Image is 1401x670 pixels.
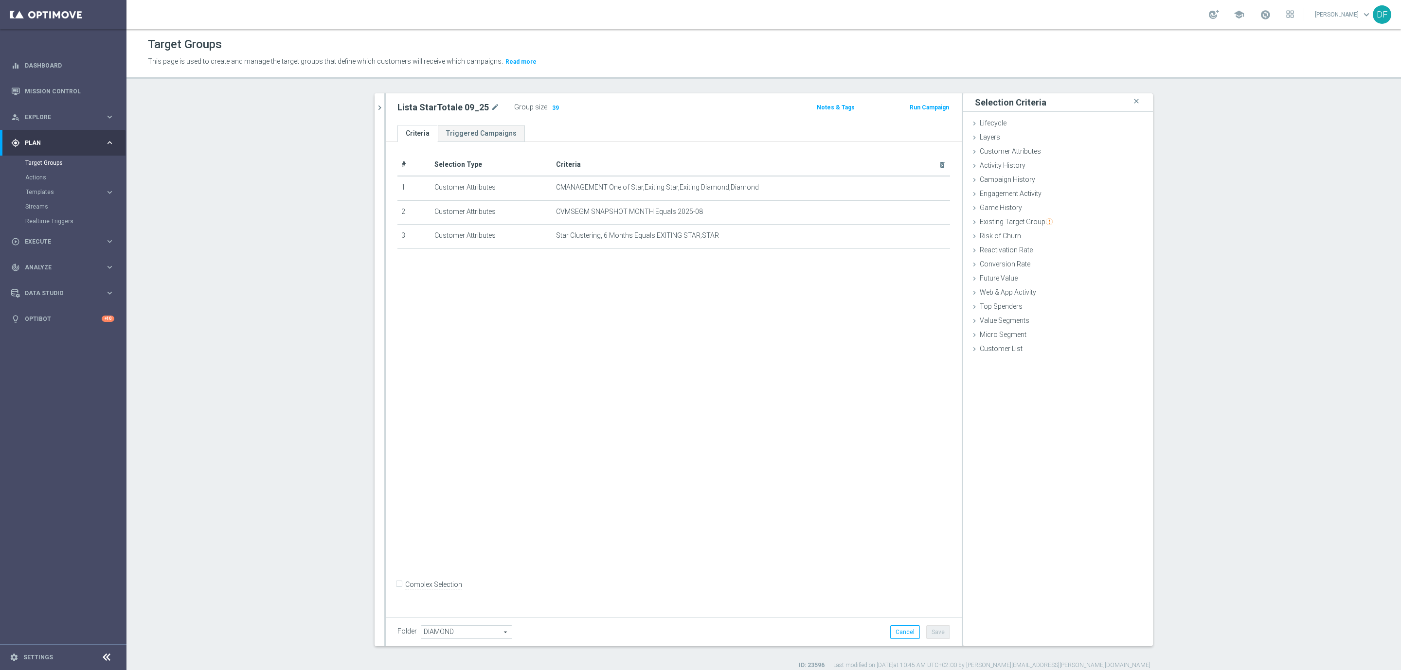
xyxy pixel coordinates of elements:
span: Analyze [25,264,105,270]
span: Customer List [980,345,1023,353]
div: Templates [25,185,126,199]
td: Customer Attributes [431,176,552,200]
div: Execute [11,237,105,246]
span: Templates [26,189,95,195]
span: Reactivation Rate [980,246,1033,254]
td: 3 [397,225,431,249]
span: 39 [551,104,560,113]
button: play_circle_outline Execute keyboard_arrow_right [11,238,115,246]
i: keyboard_arrow_right [105,138,114,147]
td: 1 [397,176,431,200]
td: Customer Attributes [431,200,552,225]
div: Actions [25,170,126,185]
i: keyboard_arrow_right [105,188,114,197]
i: settings [10,653,18,662]
div: +10 [102,316,114,322]
h3: Selection Criteria [975,97,1046,108]
button: Save [926,625,950,639]
div: Optibot [11,306,114,332]
a: Dashboard [25,53,114,78]
div: Templates [26,189,105,195]
span: Future Value [980,274,1018,282]
i: equalizer [11,61,20,70]
button: Data Studio keyboard_arrow_right [11,289,115,297]
span: Explore [25,114,105,120]
label: : [547,103,549,111]
i: keyboard_arrow_right [105,263,114,272]
span: school [1234,9,1244,20]
button: Mission Control [11,88,115,95]
button: Notes & Tags [816,102,856,113]
span: Criteria [556,160,581,168]
button: equalizer Dashboard [11,62,115,70]
i: play_circle_outline [11,237,20,246]
h2: Lista StarTotale 09_25 [397,102,489,113]
span: Conversion Rate [980,260,1030,268]
span: Campaign History [980,176,1035,183]
span: Data Studio [25,290,105,296]
i: delete_forever [938,161,946,169]
label: Group size [514,103,547,111]
div: Plan [11,139,105,147]
i: mode_edit [491,102,500,113]
label: Folder [397,627,417,635]
div: Templates keyboard_arrow_right [25,188,115,196]
button: Read more [504,56,538,67]
span: Engagement Activity [980,190,1042,197]
span: Star Clustering, 6 Months Equals EXITING STAR;STAR [556,231,719,240]
a: Criteria [397,125,438,142]
i: person_search [11,113,20,122]
div: Dashboard [11,53,114,78]
span: Value Segments [980,317,1029,324]
div: Explore [11,113,105,122]
span: This page is used to create and manage the target groups that define which customers will receive... [148,57,503,65]
i: chevron_right [375,103,384,112]
label: Last modified on [DATE] at 10:45 AM UTC+02:00 by [PERSON_NAME][EMAIL_ADDRESS][PERSON_NAME][DOMAIN... [833,661,1150,670]
td: 2 [397,200,431,225]
i: track_changes [11,263,20,272]
i: lightbulb [11,315,20,323]
i: keyboard_arrow_right [105,237,114,246]
div: person_search Explore keyboard_arrow_right [11,113,115,121]
span: Game History [980,204,1022,212]
button: Cancel [890,625,920,639]
a: Actions [25,174,101,181]
span: Plan [25,140,105,146]
td: Customer Attributes [431,225,552,249]
a: Streams [25,203,101,211]
span: Execute [25,239,105,245]
span: Existing Target Group [980,218,1053,226]
span: CMANAGEMENT One of Star,Exiting Star,Exiting Diamond,Diamond [556,183,759,192]
button: lightbulb Optibot +10 [11,315,115,323]
span: Risk of Churn [980,232,1021,240]
i: gps_fixed [11,139,20,147]
label: ID: 23596 [799,661,825,670]
span: Customer Attributes [980,147,1041,155]
label: Complex Selection [405,580,462,589]
div: Realtime Triggers [25,214,126,229]
a: Triggered Campaigns [438,125,525,142]
span: CVMSEGM SNAPSHOT MONTH Equals 2025-08 [556,208,703,216]
a: [PERSON_NAME]keyboard_arrow_down [1314,7,1373,22]
span: keyboard_arrow_down [1361,9,1372,20]
span: Top Spenders [980,302,1023,310]
button: gps_fixed Plan keyboard_arrow_right [11,139,115,147]
i: keyboard_arrow_right [105,112,114,122]
th: # [397,154,431,176]
div: Streams [25,199,126,214]
span: Micro Segment [980,331,1026,338]
i: close [1132,95,1141,108]
span: Layers [980,133,1000,141]
div: Mission Control [11,78,114,104]
div: DF [1373,5,1391,24]
h1: Target Groups [148,37,222,52]
a: Mission Control [25,78,114,104]
div: track_changes Analyze keyboard_arrow_right [11,264,115,271]
a: Realtime Triggers [25,217,101,225]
